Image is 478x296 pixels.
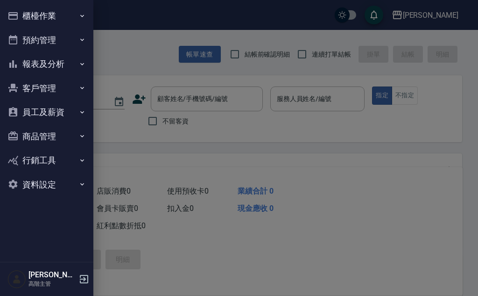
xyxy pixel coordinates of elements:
button: 預約管理 [4,28,90,52]
h5: [PERSON_NAME] [28,270,76,280]
button: 櫃檯作業 [4,4,90,28]
button: 商品管理 [4,124,90,149]
button: 行銷工具 [4,148,90,173]
img: Person [7,270,26,289]
button: 員工及薪資 [4,100,90,124]
button: 資料設定 [4,173,90,197]
button: 報表及分析 [4,52,90,76]
p: 高階主管 [28,280,76,288]
button: 客戶管理 [4,76,90,101]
